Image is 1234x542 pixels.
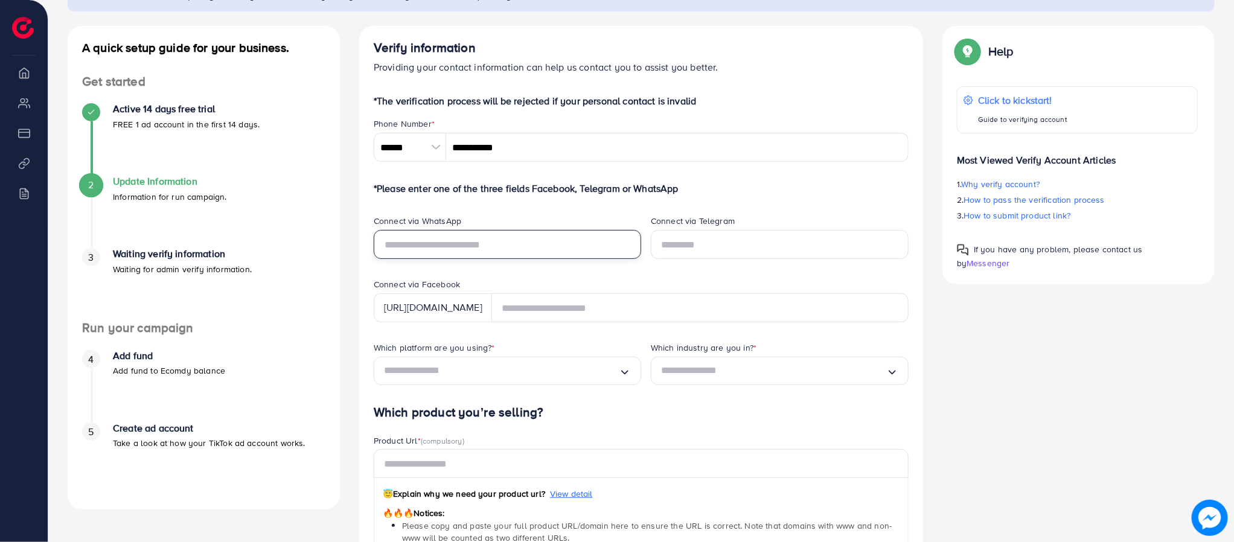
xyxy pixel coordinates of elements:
label: Connect via WhatsApp [374,215,461,227]
p: Providing your contact information can help us contact you to assist you better. [374,60,909,74]
span: View detail [550,488,593,500]
h4: Add fund [113,350,225,362]
span: 🔥🔥🔥 [383,507,414,519]
input: Search for option [384,362,619,380]
div: Search for option [374,357,641,385]
h4: Active 14 days free trial [113,103,260,115]
p: Take a look at how your TikTok ad account works. [113,436,305,450]
h4: Waiting verify information [113,248,252,260]
h4: Update Information [113,176,227,187]
label: Phone Number [374,118,435,130]
span: If you have any problem, please contact us by [957,243,1143,269]
span: How to submit product link? [964,209,1070,222]
span: How to pass the verification process [964,194,1105,206]
p: Information for run campaign. [113,190,227,204]
p: *The verification process will be rejected if your personal contact is invalid [374,94,909,108]
p: Add fund to Ecomdy balance [113,363,225,378]
img: Popup guide [957,40,979,62]
span: Messenger [967,257,1009,269]
li: Waiting verify information [68,248,340,320]
span: Explain why we need your product url? [383,488,545,500]
h4: Verify information [374,40,909,56]
span: 2 [88,178,94,192]
input: Search for option [661,362,886,380]
li: Create ad account [68,422,340,495]
p: Guide to verifying account [978,112,1067,127]
span: Why verify account? [961,178,1040,190]
p: Click to kickstart! [978,93,1067,107]
span: 3 [88,250,94,264]
p: 3. [957,208,1198,223]
span: Notices: [383,507,445,519]
p: Most Viewed Verify Account Articles [957,143,1198,167]
div: Search for option [651,357,909,385]
p: Waiting for admin verify information. [113,262,252,276]
p: 2. [957,193,1198,207]
h4: Run your campaign [68,320,340,336]
li: Add fund [68,350,340,422]
span: 😇 [383,488,393,500]
h4: A quick setup guide for your business. [68,40,340,55]
img: logo [12,17,34,39]
p: Help [988,44,1014,59]
span: (compulsory) [421,435,464,446]
h4: Which product you’re selling? [374,405,909,420]
img: Popup guide [957,244,969,256]
label: Product Url [374,435,464,447]
label: Which platform are you using? [374,342,495,354]
div: [URL][DOMAIN_NAME] [374,293,492,322]
p: FREE 1 ad account in the first 14 days. [113,117,260,132]
span: 4 [88,352,94,366]
p: *Please enter one of the three fields Facebook, Telegram or WhatsApp [374,181,909,196]
h4: Create ad account [113,422,305,434]
img: image [1192,500,1228,536]
li: Update Information [68,176,340,248]
span: 5 [88,425,94,439]
label: Which industry are you in? [651,342,756,354]
label: Connect via Facebook [374,278,460,290]
label: Connect via Telegram [651,215,735,227]
p: 1. [957,177,1198,191]
h4: Get started [68,74,340,89]
li: Active 14 days free trial [68,103,340,176]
